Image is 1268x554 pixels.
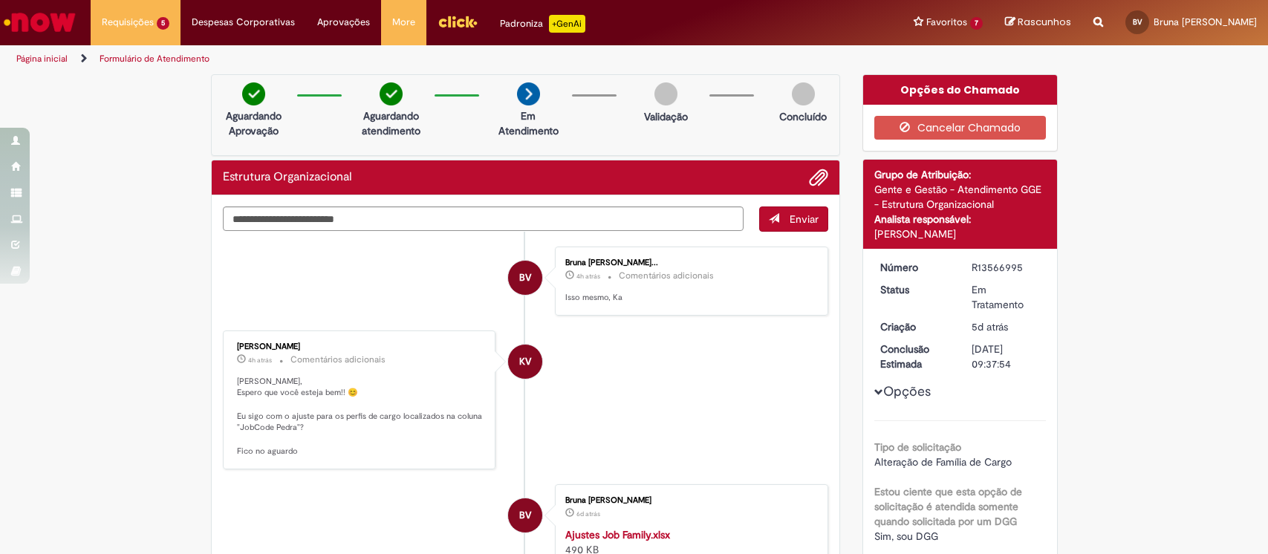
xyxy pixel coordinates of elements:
p: [PERSON_NAME], Espero que você esteja bem!! 😊 Eu sigo com o ajuste para os perfis de cargo locali... [237,376,484,457]
div: [PERSON_NAME] [237,342,484,351]
span: Bruna [PERSON_NAME] [1154,16,1257,28]
div: Bruna [PERSON_NAME] [565,496,813,505]
span: BV [1133,17,1142,27]
span: Alteração de Família de Cargo [874,455,1012,469]
span: KV [519,344,531,379]
img: arrow-next.png [517,82,540,105]
h2: Estrutura Organizacional Histórico de tíquete [223,171,352,184]
span: Aprovações [317,15,370,30]
button: Adicionar anexos [809,168,828,187]
div: Opções do Chamado [863,75,1057,105]
span: Enviar [790,212,819,226]
span: 5d atrás [972,320,1008,333]
img: check-circle-green.png [242,82,265,105]
span: More [392,15,415,30]
div: Karine Vieira [508,345,542,379]
div: Grupo de Atribuição: [874,167,1046,182]
img: img-circle-grey.png [792,82,815,105]
div: R13566995 [972,260,1041,275]
dt: Número [869,260,960,275]
dt: Criação [869,319,960,334]
span: Requisições [102,15,154,30]
span: 7 [970,17,983,30]
p: Aguardando Aprovação [218,108,290,138]
a: Formulário de Atendimento [100,53,209,65]
div: Bruna [PERSON_NAME]... [565,258,813,267]
ul: Trilhas de página [11,45,834,73]
time: 30/09/2025 08:59:29 [576,272,600,281]
img: img-circle-grey.png [654,82,677,105]
a: Ajustes Job Family.xlsx [565,528,670,541]
div: 25/09/2025 14:37:50 [972,319,1041,334]
small: Comentários adicionais [619,270,714,282]
div: [DATE] 09:37:54 [972,342,1041,371]
time: 25/09/2025 14:37:50 [972,320,1008,333]
p: Aguardando atendimento [355,108,427,138]
time: 25/09/2025 08:53:27 [576,509,600,518]
time: 30/09/2025 08:57:25 [248,356,272,365]
div: Bruna Franciele Nicolau De Souza Valentim [508,498,542,532]
b: Tipo de solicitação [874,440,961,454]
dt: Status [869,282,960,297]
p: Concluído [779,109,827,124]
div: [PERSON_NAME] [874,227,1046,241]
a: Rascunhos [1005,16,1071,30]
span: Favoritos [926,15,967,30]
p: Em Atendimento [492,108,565,138]
div: Padroniza [500,15,585,33]
img: click_logo_yellow_360x200.png [438,10,478,33]
div: Em Tratamento [972,282,1041,312]
dt: Conclusão Estimada [869,342,960,371]
div: Bruna Franciele Nicolau De Souza Valentim [508,261,542,295]
img: ServiceNow [1,7,78,37]
span: BV [519,260,531,296]
span: 4h atrás [576,272,600,281]
span: Rascunhos [1018,15,1071,29]
button: Cancelar Chamado [874,116,1046,140]
p: Validação [644,109,688,124]
span: Sim, sou DGG [874,529,938,543]
small: Comentários adicionais [290,353,386,366]
textarea: Digite sua mensagem aqui... [223,206,744,232]
span: 4h atrás [248,356,272,365]
span: BV [519,498,531,533]
span: 5 [157,17,169,30]
img: check-circle-green.png [380,82,403,105]
span: Despesas Corporativas [192,15,295,30]
span: 6d atrás [576,509,600,518]
a: Página inicial [16,53,68,65]
div: Analista responsável: [874,212,1046,227]
button: Enviar [759,206,828,232]
b: Estou ciente que esta opção de solicitação é atendida somente quando solicitada por um DGG [874,485,1022,528]
p: Isso mesmo, Ka [565,292,813,304]
div: Gente e Gestão - Atendimento GGE - Estrutura Organizacional [874,182,1046,212]
p: +GenAi [549,15,585,33]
